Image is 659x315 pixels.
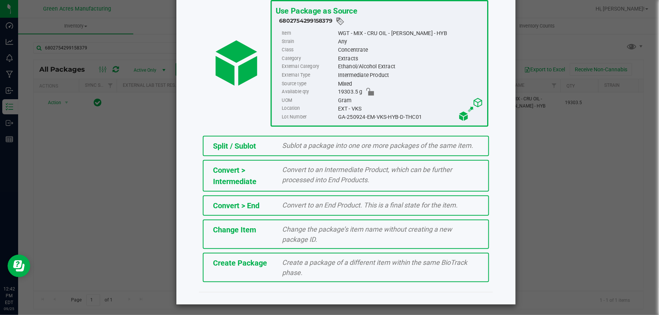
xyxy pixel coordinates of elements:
label: External Category [282,63,336,71]
span: Split / Sublot [213,141,256,151]
label: Item [282,29,336,37]
label: Lot Number [282,113,336,121]
div: GA-250924-EM-VKS-HYB-D-THC01 [338,113,483,121]
span: Change the package’s item name without creating a new package ID. [282,225,452,243]
div: Gram [338,96,483,104]
label: Source type [282,80,336,88]
label: Location [282,104,336,113]
div: Concentrate [338,46,483,54]
label: UOM [282,96,336,104]
div: Mixed [338,80,483,88]
span: Sublot a package into one ore more packages of the same item. [282,141,474,149]
div: EXT - VKS [338,104,483,113]
span: Use Package as Source [276,6,357,15]
span: Convert to an Intermediate Product, which can be further processed into End Products. [282,166,452,184]
label: Class [282,46,336,54]
div: Ethanol/Alcohol Extract [338,63,483,71]
div: Extracts [338,54,483,63]
span: Convert > Intermediate [213,166,256,186]
span: Create a package of a different item within the same BioTrack phase. [282,258,468,277]
div: Any [338,37,483,46]
span: Change Item [213,225,256,234]
iframe: Resource center [8,255,30,277]
label: Category [282,54,336,63]
label: Available qty [282,88,336,96]
span: Convert > End [213,201,259,210]
label: Strain [282,37,336,46]
div: 6802754299158379 [279,17,483,26]
div: Intermediate Product [338,71,483,79]
span: Convert to an End Product. This is a final state for the item. [282,201,458,209]
div: WGT - MIX - CRU OIL - [PERSON_NAME] - HYB [338,29,483,37]
label: External Type [282,71,336,79]
span: 19303.5 g [338,88,363,96]
span: Create Package [213,258,267,267]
